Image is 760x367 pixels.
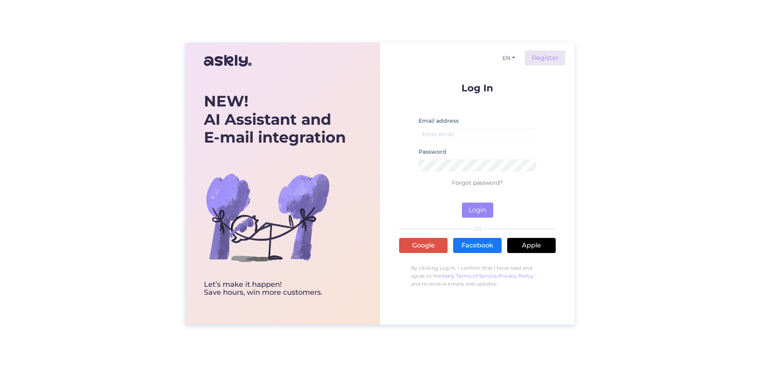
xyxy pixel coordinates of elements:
[453,238,502,253] a: Facebook
[419,148,446,156] label: Password
[499,52,518,64] button: EN
[204,281,346,297] div: Let’s make it happen! Save hours, win more customers.
[399,83,556,93] p: Log In
[452,179,503,186] a: Forgot password?
[204,51,252,70] img: Askly
[204,92,248,110] b: NEW!
[419,117,459,125] label: Email address
[498,273,534,279] a: Privacy Policy
[442,273,497,279] a: Askly Terms of Service
[472,226,483,232] span: OR
[399,260,556,292] p: By clicking Log In, I confirm that I have read and agree to the , , and to receive emails and upd...
[525,50,565,66] a: Register
[419,128,536,141] input: Enter email
[204,92,346,147] div: AI Assistant and E-mail integration
[462,203,493,218] button: Login
[204,154,331,281] img: bg-askly
[399,238,448,253] a: Google
[507,238,556,253] a: Apple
